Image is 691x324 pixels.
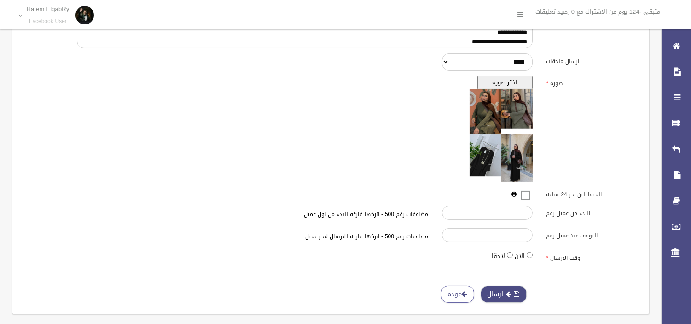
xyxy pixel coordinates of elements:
label: صوره [540,76,644,88]
img: معاينه الصوره [470,89,533,182]
label: التوقف عند عميل رقم [540,228,644,241]
label: الان [515,251,525,262]
button: اختر صوره [477,76,533,89]
small: Facebook User [27,18,70,25]
label: المتفاعلين اخر 24 ساعه [540,187,644,200]
label: ارسال ملحقات [540,53,644,66]
p: Hatem ElgabRy [27,6,70,12]
h6: مضاعفات رقم 500 - اتركها فارغه للبدء من اول عميل [181,212,428,218]
label: البدء من عميل رقم [540,206,644,219]
button: ارسال [481,286,527,303]
h6: مضاعفات رقم 500 - اتركها فارغه للارسال لاخر عميل [181,234,428,240]
label: لاحقا [492,251,505,262]
a: عوده [441,286,474,303]
label: وقت الارسال [540,250,644,263]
